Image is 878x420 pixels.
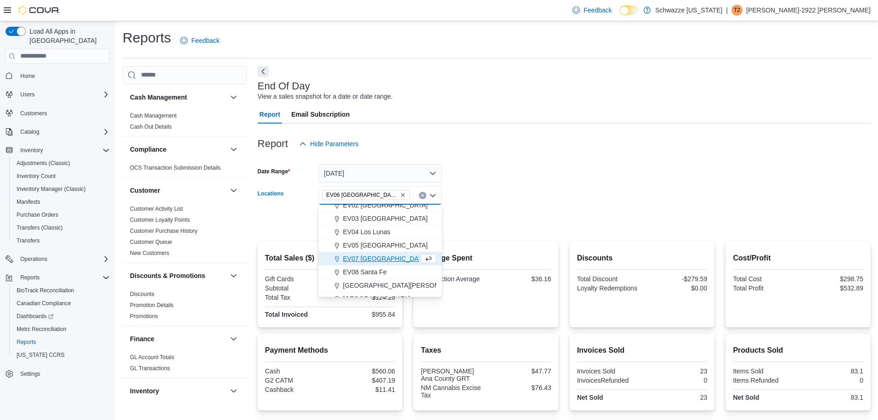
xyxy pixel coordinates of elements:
h2: Payment Methods [265,345,395,356]
span: Reports [17,272,110,283]
span: Inventory [17,145,110,156]
button: Purchase Orders [9,208,113,221]
a: GL Account Totals [130,354,174,361]
div: Items Refunded [733,377,796,384]
button: Inventory [228,385,239,396]
p: [PERSON_NAME]-2922 [PERSON_NAME] [746,5,871,16]
h2: Invoices Sold [577,345,707,356]
div: Total Cost [733,275,796,283]
button: [US_STATE] CCRS [9,349,113,361]
a: New Customers [130,250,169,256]
span: Cash Management [130,112,177,119]
div: $47.77 [488,367,551,375]
a: Promotion Details [130,302,174,308]
div: Loyalty Redemptions [577,284,640,292]
button: Catalog [17,126,43,137]
a: Dashboards [13,311,57,322]
span: Email Subscription [291,105,350,124]
button: Discounts & Promotions [228,270,239,281]
span: Home [17,70,110,82]
div: Gift Cards [265,275,328,283]
span: Catalog [17,126,110,137]
a: BioTrack Reconciliation [13,285,78,296]
div: Customer [123,203,247,262]
span: Catalog [20,128,39,136]
div: $532.89 [800,284,863,292]
button: [DATE] [318,164,442,183]
span: Reports [17,338,36,346]
span: GL Transactions [130,365,170,372]
a: Transfers [13,235,43,246]
div: 23 [644,394,707,401]
button: Inventory [17,145,47,156]
span: EV06 Las Cruces East [322,190,410,200]
p: Schwazze [US_STATE] [655,5,723,16]
input: Dark Mode [619,6,639,15]
span: EV07 [GEOGRAPHIC_DATA] [343,254,428,263]
div: 83.1 [800,394,863,401]
button: Inventory Count [9,170,113,183]
button: Users [2,88,113,101]
a: Customer Loyalty Points [130,217,190,223]
nav: Complex example [6,65,110,405]
a: Promotions [130,313,158,319]
button: EV04 Los Lunas [318,225,442,239]
button: Users [17,89,38,100]
button: Discounts & Promotions [130,271,226,280]
button: EV03 [GEOGRAPHIC_DATA] [318,212,442,225]
span: Inventory [20,147,43,154]
h2: Taxes [421,345,551,356]
button: [GEOGRAPHIC_DATA] [318,292,442,306]
span: Settings [20,370,40,378]
div: Compliance [123,162,247,177]
a: Inventory Count [13,171,59,182]
button: Close list of options [429,192,436,199]
a: Reports [13,337,40,348]
div: Finance [123,352,247,378]
button: EV05 [GEOGRAPHIC_DATA] [318,239,442,252]
label: Locations [258,190,284,197]
a: Feedback [569,1,615,19]
button: Hide Parameters [295,135,362,153]
strong: Net Sold [733,394,759,401]
span: Load All Apps in [GEOGRAPHIC_DATA] [26,27,110,45]
button: Remove EV06 Las Cruces East from selection in this group [400,192,406,198]
span: T2 [734,5,740,16]
button: EV07 [GEOGRAPHIC_DATA] [318,252,442,266]
span: Metrc Reconciliation [17,325,66,333]
div: View a sales snapshot for a date or date range. [258,92,393,101]
h3: End Of Day [258,81,310,92]
span: Transfers (Classic) [13,222,110,233]
span: Inventory Count [17,172,56,180]
div: 0 [800,377,863,384]
label: Date Range [258,168,290,175]
button: Next [258,66,269,77]
div: Invoices Sold [577,367,640,375]
button: BioTrack Reconciliation [9,284,113,297]
div: $955.84 [332,311,395,318]
span: Promotions [130,313,158,320]
h3: Compliance [130,145,166,154]
span: Metrc Reconciliation [13,324,110,335]
span: Feedback [583,6,612,15]
a: Settings [17,368,44,379]
button: Operations [2,253,113,266]
img: Cova [18,6,60,15]
h2: Total Sales ($) [265,253,395,264]
div: Total Profit [733,284,796,292]
div: NM Cannabis Excise Tax [421,384,484,399]
span: Settings [17,368,110,379]
button: Clear input [419,192,426,199]
button: Customers [2,106,113,120]
div: Cash [265,367,328,375]
div: Total Discount [577,275,640,283]
span: Adjustments (Classic) [13,158,110,169]
p: | [726,5,728,16]
button: Home [2,69,113,83]
a: Discounts [130,291,154,297]
button: Settings [2,367,113,380]
span: Purchase Orders [17,211,59,219]
h1: Reports [123,29,171,47]
span: EV03 [GEOGRAPHIC_DATA] [343,214,428,223]
h2: Discounts [577,253,707,264]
